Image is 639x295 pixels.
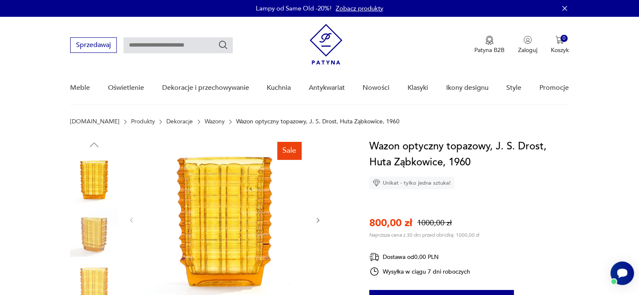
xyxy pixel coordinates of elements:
[555,36,564,44] img: Ikona koszyka
[310,24,342,65] img: Patyna - sklep z meblami i dekoracjami vintage
[474,46,505,54] p: Patyna B2B
[417,218,452,228] p: 1000,00 zł
[369,138,569,170] h1: Wazon optyczny topazowy, J. S. Drost, Huta Ząbkowice, 1960
[506,72,521,104] a: Style
[369,266,470,277] div: Wysyłka w ciągu 7 dni roboczych
[523,36,532,44] img: Ikonka użytkownika
[539,72,569,104] a: Promocje
[485,36,494,45] img: Ikona medalu
[336,4,383,13] a: Zobacz produkty
[309,72,345,104] a: Antykwariat
[363,72,389,104] a: Nowości
[70,37,117,53] button: Sprzedawaj
[267,72,291,104] a: Kuchnia
[108,72,144,104] a: Oświetlenie
[369,252,379,262] img: Ikona dostawy
[166,118,193,125] a: Dekoracje
[205,118,225,125] a: Wazony
[70,43,117,49] a: Sprzedawaj
[70,118,119,125] a: [DOMAIN_NAME]
[373,179,380,187] img: Ikona diamentu
[474,36,505,54] button: Patyna B2B
[446,72,488,104] a: Ikony designu
[369,216,412,230] p: 800,00 zł
[236,118,400,125] p: Wazon optyczny topazowy, J. S. Drost, Huta Ząbkowice, 1960
[518,46,537,54] p: Zaloguj
[551,46,569,54] p: Koszyk
[256,4,331,13] p: Lampy od Same Old -20%!
[218,40,228,50] button: Szukaj
[560,35,568,42] div: 0
[369,232,479,238] p: Najniższa cena z 30 dni przed obniżką: 1000,00 zł
[70,155,118,203] img: Zdjęcie produktu Wazon optyczny topazowy, J. S. Drost, Huta Ząbkowice, 1960
[70,72,90,104] a: Meble
[369,252,470,262] div: Dostawa od 0,00 PLN
[474,36,505,54] a: Ikona medaluPatyna B2B
[518,36,537,54] button: Zaloguj
[70,209,118,257] img: Zdjęcie produktu Wazon optyczny topazowy, J. S. Drost, Huta Ząbkowice, 1960
[162,72,249,104] a: Dekoracje i przechowywanie
[131,118,155,125] a: Produkty
[369,177,454,189] div: Unikat - tylko jedna sztuka!
[408,72,428,104] a: Klasyki
[551,36,569,54] button: 0Koszyk
[610,261,634,285] iframe: Smartsupp widget button
[277,142,301,159] div: Sale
